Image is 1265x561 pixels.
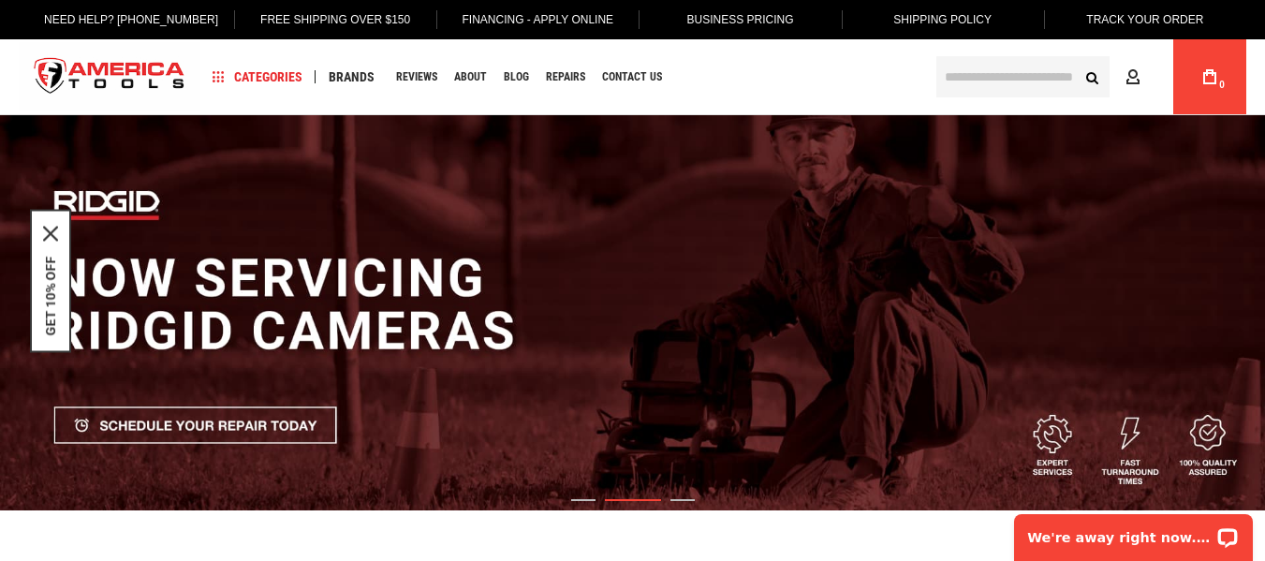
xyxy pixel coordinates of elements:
span: Contact Us [602,71,662,82]
button: Close [43,226,58,241]
img: America Tools [19,42,200,112]
a: Blog [495,65,537,90]
a: About [446,65,495,90]
a: Brands [320,65,383,90]
a: Contact Us [594,65,670,90]
a: 0 [1192,39,1228,114]
span: Categories [213,70,302,83]
span: 0 [1219,80,1225,90]
span: Reviews [396,71,437,82]
iframe: LiveChat chat widget [1002,502,1265,561]
span: Brands [329,70,375,83]
button: GET 10% OFF [43,256,58,335]
svg: close icon [43,226,58,241]
span: Blog [504,71,529,82]
span: About [454,71,487,82]
span: Shipping Policy [893,13,992,26]
a: store logo [19,42,200,112]
a: Repairs [537,65,594,90]
button: Search [1074,59,1110,95]
a: Reviews [388,65,446,90]
a: Categories [204,65,311,90]
span: Repairs [546,71,585,82]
